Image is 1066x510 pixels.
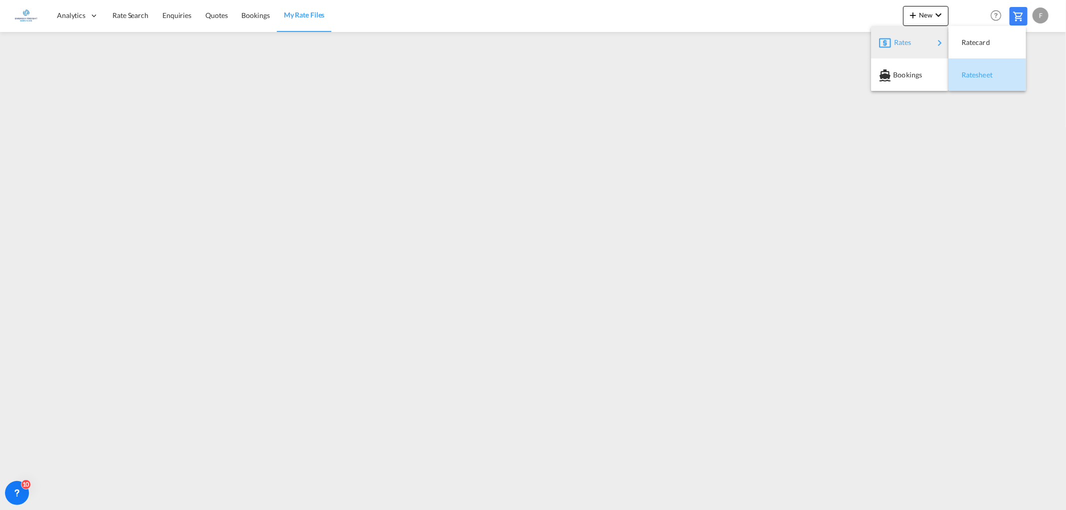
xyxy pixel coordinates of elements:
div: Ratecard [957,30,1018,55]
span: Bookings [893,65,904,85]
span: Ratecard [962,32,973,52]
span: Ratesheet [962,65,973,85]
md-icon: icon-chevron-right [934,37,946,49]
span: Rates [894,32,906,52]
button: Bookings [871,58,949,91]
div: Ratesheet [957,62,1018,87]
div: Bookings [879,62,941,87]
